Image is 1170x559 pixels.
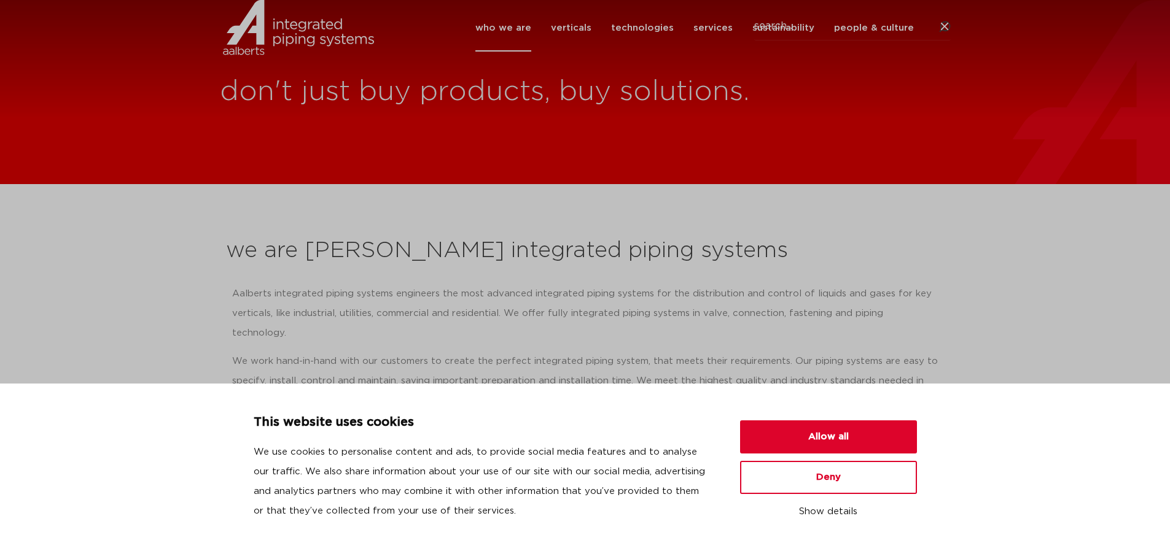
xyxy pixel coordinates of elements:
[475,4,531,52] a: who we are
[551,4,591,52] a: verticals
[254,442,711,521] p: We use cookies to personalise content and ads, to provide social media features and to analyse ou...
[254,413,711,433] p: This website uses cookies
[611,4,674,52] a: technologies
[740,420,917,453] button: Allow all
[232,284,938,343] p: Aalberts integrated piping systems engineers the most advanced integrated piping systems for the ...
[752,4,814,52] a: sustainability
[693,4,733,52] a: services
[232,352,938,411] p: We work hand-in-hand with our customers to create the perfect integrated piping system, that meet...
[226,236,945,266] h2: we are [PERSON_NAME] integrated piping systems
[740,501,917,522] button: Show details
[475,4,914,52] nav: Menu
[740,461,917,494] button: Deny
[834,4,914,52] a: people & culture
